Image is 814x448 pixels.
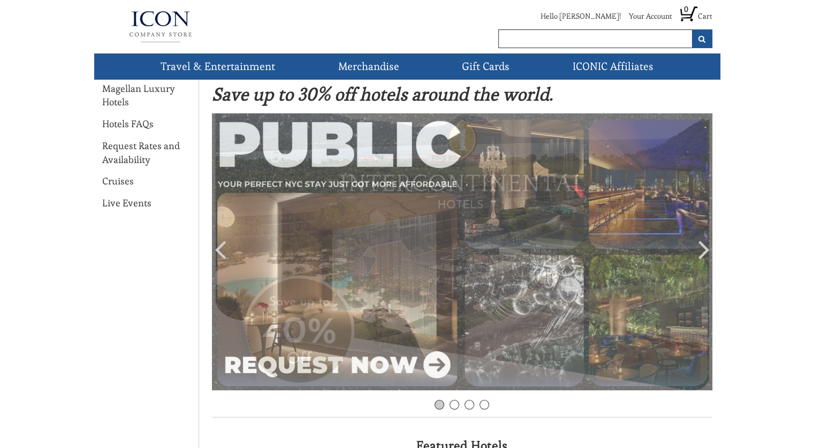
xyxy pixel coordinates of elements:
a: Travel & Entertainment [156,53,279,80]
a: 1 [435,400,444,410]
a: Gift Cards [458,53,514,80]
a: 3 [465,400,474,410]
a: 2 [450,400,459,410]
div: Save up to 30% off hotels around the world. [207,84,712,105]
a: Hotels FAQs [102,117,154,131]
a: Your Account [629,11,672,21]
img: Public NY 2025 [212,113,712,391]
a: 4 [480,400,489,410]
a: 0 Cart [680,11,712,21]
a: ICONIC Affiliates [568,53,658,80]
a: Magellan Luxury Hotels [102,82,191,109]
li: Hello [PERSON_NAME]! [532,11,621,27]
a: Merchandise [334,53,404,80]
a: Request Rates and Availability [102,139,191,166]
a: Live Events [102,196,151,210]
a: Cruises [102,174,134,188]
